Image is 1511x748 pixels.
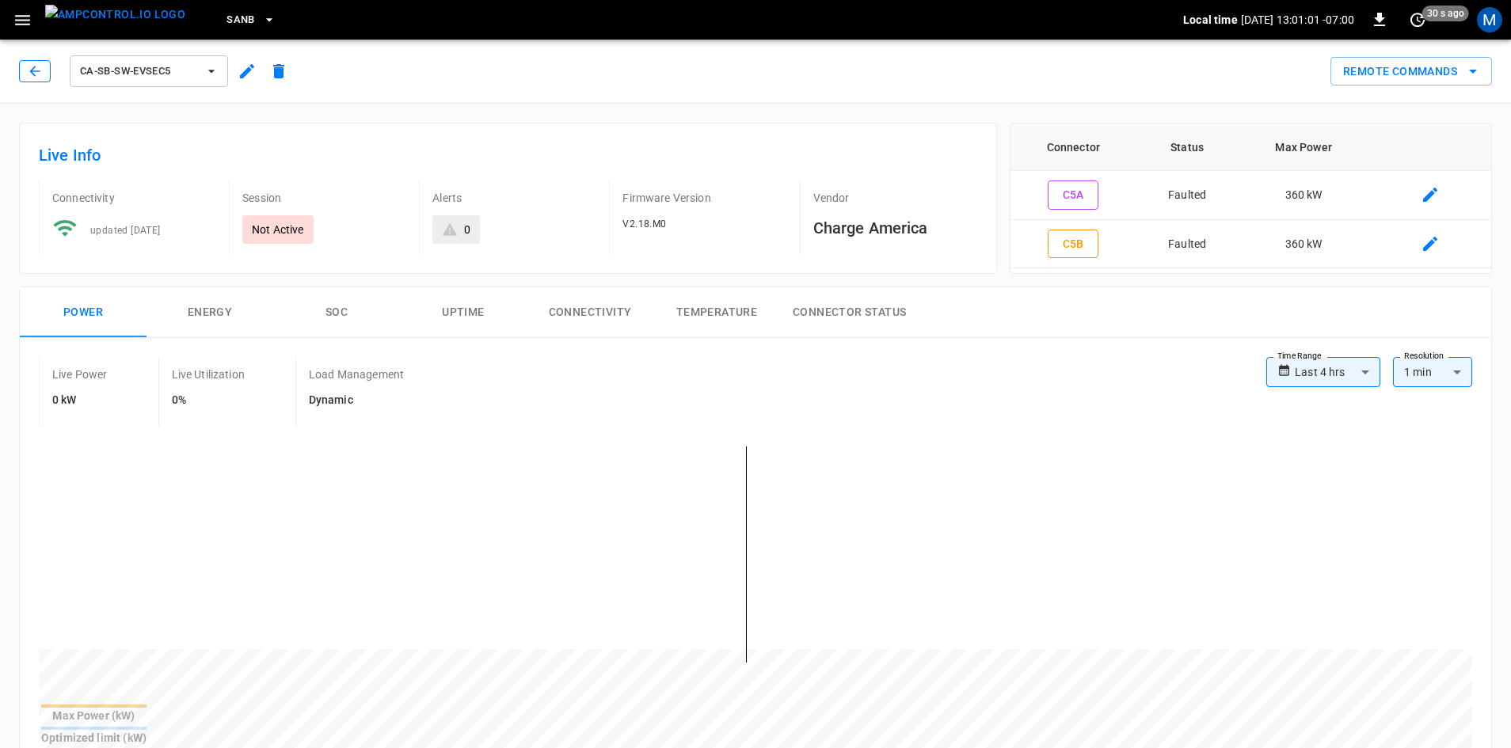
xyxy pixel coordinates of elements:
[20,287,147,338] button: Power
[1136,171,1238,220] td: Faulted
[172,392,245,409] h6: 0%
[52,366,108,382] p: Live Power
[1330,57,1492,86] button: Remote Commands
[1477,7,1502,32] div: profile-icon
[1393,357,1472,387] div: 1 min
[80,63,197,81] span: ca-sb-sw-evseC5
[147,287,273,338] button: Energy
[780,287,919,338] button: Connector Status
[400,287,527,338] button: Uptime
[527,287,653,338] button: Connectivity
[52,392,108,409] h6: 0 kW
[52,190,216,206] p: Connectivity
[464,222,470,237] div: 0
[1048,230,1098,259] button: C5B
[309,366,404,382] p: Load Management
[1048,180,1098,210] button: C5A
[1404,350,1444,363] label: Resolution
[273,287,400,338] button: SOC
[1011,123,1491,268] table: connector table
[226,11,255,29] span: SanB
[1238,171,1369,220] td: 360 kW
[1136,123,1238,171] th: Status
[622,190,786,206] p: Firmware Version
[1136,220,1238,269] td: Faulted
[90,225,161,236] span: updated [DATE]
[1277,350,1322,363] label: Time Range
[1330,57,1492,86] div: remote commands options
[1241,12,1354,28] p: [DATE] 13:01:01 -07:00
[242,190,406,206] p: Session
[622,218,666,230] span: V2.18.M0
[432,190,596,206] p: Alerts
[1295,357,1380,387] div: Last 4 hrs
[45,5,185,25] img: ampcontrol.io logo
[252,222,304,237] p: Not Active
[1238,123,1369,171] th: Max Power
[220,5,282,36] button: SanB
[309,392,404,409] h6: Dynamic
[813,215,977,241] h6: Charge America
[1183,12,1238,28] p: Local time
[172,366,245,382] p: Live Utilization
[1405,7,1430,32] button: set refresh interval
[70,55,228,87] button: ca-sb-sw-evseC5
[813,190,977,206] p: Vendor
[39,142,977,168] h6: Live Info
[1238,220,1369,269] td: 360 kW
[1422,6,1469,21] span: 30 s ago
[653,287,780,338] button: Temperature
[1011,123,1136,171] th: Connector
